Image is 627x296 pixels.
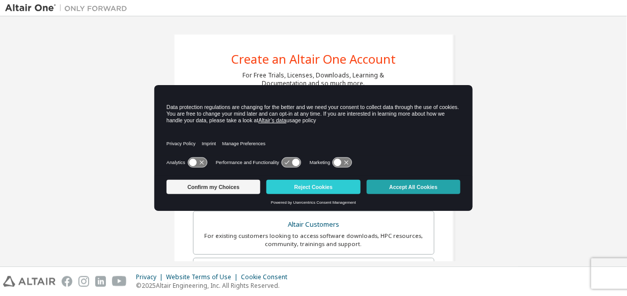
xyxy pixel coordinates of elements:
[136,281,293,290] p: © 2025 Altair Engineering, Inc. All Rights Reserved.
[200,232,428,248] div: For existing customers looking to access software downloads, HPC resources, community, trainings ...
[3,276,56,287] img: altair_logo.svg
[136,273,166,281] div: Privacy
[112,276,127,287] img: youtube.svg
[95,276,106,287] img: linkedin.svg
[241,273,293,281] div: Cookie Consent
[5,3,132,13] img: Altair One
[78,276,89,287] img: instagram.svg
[231,53,396,65] div: Create an Altair One Account
[200,218,428,232] div: Altair Customers
[62,276,72,287] img: facebook.svg
[243,71,385,88] div: For Free Trials, Licenses, Downloads, Learning & Documentation and so much more.
[166,273,241,281] div: Website Terms of Use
